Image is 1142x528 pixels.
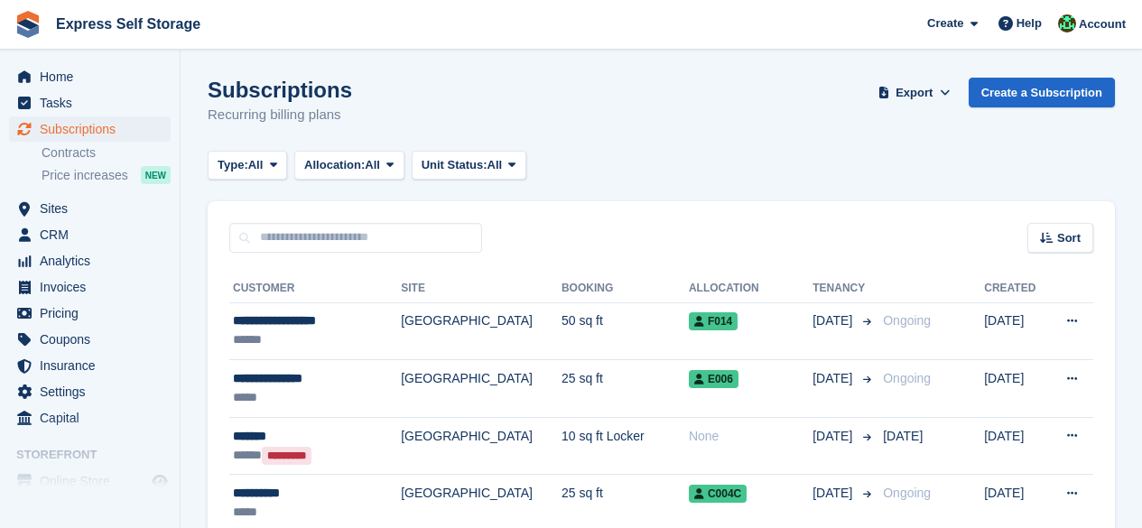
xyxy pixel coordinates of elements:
span: [DATE] [812,311,856,330]
span: Allocation: [304,156,365,174]
a: menu [9,64,171,89]
a: Preview store [149,470,171,492]
span: C004C [689,485,747,503]
span: Unit Status: [422,156,487,174]
span: Insurance [40,353,148,378]
span: Price increases [42,167,128,184]
a: Express Self Storage [49,9,208,39]
h1: Subscriptions [208,78,352,102]
td: [GEOGRAPHIC_DATA] [401,417,562,475]
a: menu [9,116,171,142]
th: Allocation [689,274,812,303]
span: Sort [1057,229,1081,247]
img: Shakiyra Davis [1058,14,1076,32]
span: [DATE] [812,369,856,388]
img: stora-icon-8386f47178a22dfd0bd8f6a31ec36ba5ce8667c1dd55bd0f319d3a0aa187defe.svg [14,11,42,38]
span: Pricing [40,301,148,326]
a: menu [9,379,171,404]
span: [DATE] [812,427,856,446]
span: Ongoing [883,313,931,328]
span: All [365,156,380,174]
button: Allocation: All [294,151,404,181]
span: Storefront [16,446,180,464]
a: Contracts [42,144,171,162]
th: Created [984,274,1047,303]
span: Create [927,14,963,32]
td: [GEOGRAPHIC_DATA] [401,302,562,360]
th: Booking [562,274,689,303]
td: 50 sq ft [562,302,689,360]
span: Help [1017,14,1042,32]
button: Type: All [208,151,287,181]
a: Create a Subscription [969,78,1115,107]
a: menu [9,327,171,352]
div: NEW [141,166,171,184]
div: None [689,427,812,446]
th: Site [401,274,562,303]
span: Sites [40,196,148,221]
p: Recurring billing plans [208,105,352,125]
a: menu [9,90,171,116]
td: [DATE] [984,360,1047,418]
a: menu [9,196,171,221]
span: Online Store [40,468,148,494]
span: Type: [218,156,248,174]
span: Capital [40,405,148,431]
td: [DATE] [984,302,1047,360]
a: menu [9,468,171,494]
span: [DATE] [812,484,856,503]
a: menu [9,301,171,326]
td: 10 sq ft Locker [562,417,689,475]
span: Coupons [40,327,148,352]
a: menu [9,405,171,431]
span: All [248,156,264,174]
span: Tasks [40,90,148,116]
a: menu [9,274,171,300]
button: Unit Status: All [412,151,526,181]
td: 25 sq ft [562,360,689,418]
a: menu [9,222,171,247]
span: Subscriptions [40,116,148,142]
a: menu [9,353,171,378]
a: Price increases NEW [42,165,171,185]
th: Tenancy [812,274,876,303]
span: F014 [689,312,738,330]
span: Account [1079,15,1126,33]
td: [GEOGRAPHIC_DATA] [401,360,562,418]
span: Analytics [40,248,148,273]
span: CRM [40,222,148,247]
span: Invoices [40,274,148,300]
th: Customer [229,274,401,303]
span: Home [40,64,148,89]
span: E006 [689,370,738,388]
span: Ongoing [883,486,931,500]
button: Export [875,78,954,107]
a: menu [9,248,171,273]
span: Export [896,84,933,102]
span: All [487,156,503,174]
span: Settings [40,379,148,404]
td: [DATE] [984,417,1047,475]
span: Ongoing [883,371,931,385]
span: [DATE] [883,429,923,443]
